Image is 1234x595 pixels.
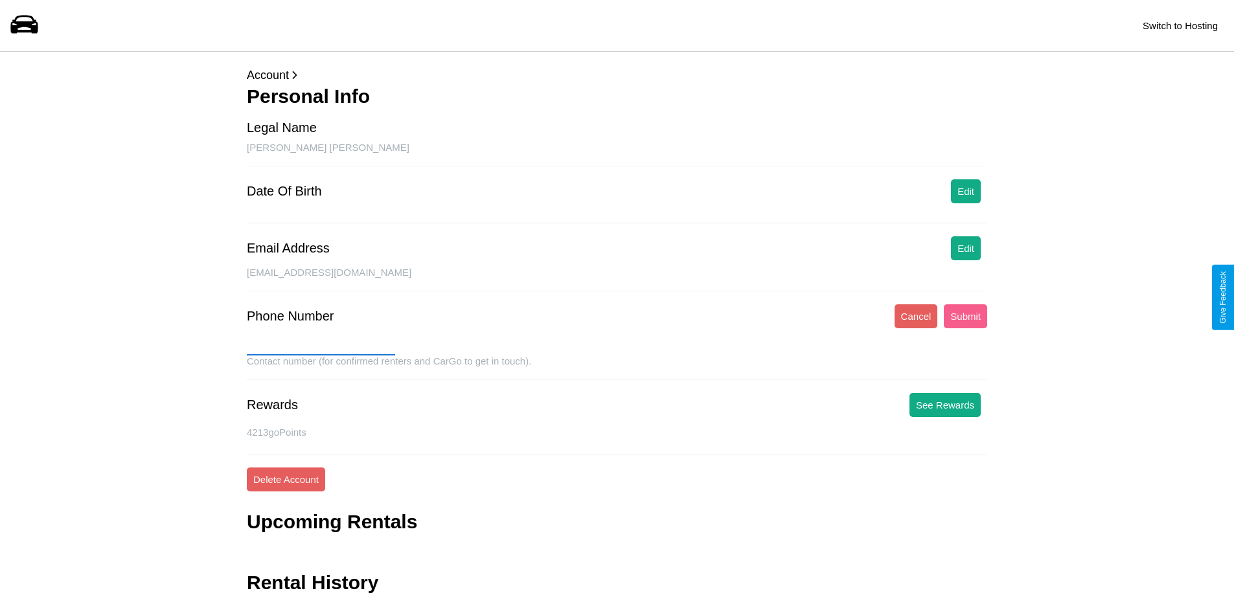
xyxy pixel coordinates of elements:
button: Edit [951,236,981,260]
h3: Personal Info [247,85,987,107]
div: Contact number (for confirmed renters and CarGo to get in touch). [247,355,987,380]
button: Submit [944,304,987,328]
div: Give Feedback [1218,271,1228,324]
p: 4213 goPoints [247,423,987,441]
div: [PERSON_NAME] [PERSON_NAME] [247,142,987,166]
div: Rewards [247,398,298,412]
h3: Upcoming Rentals [247,511,417,533]
div: Date Of Birth [247,184,322,199]
button: Edit [951,179,981,203]
button: Cancel [895,304,938,328]
div: [EMAIL_ADDRESS][DOMAIN_NAME] [247,267,987,291]
button: See Rewards [909,393,981,417]
p: Account [247,65,987,85]
div: Legal Name [247,120,317,135]
button: Switch to Hosting [1136,14,1224,38]
div: Phone Number [247,309,334,324]
button: Delete Account [247,467,325,491]
div: Email Address [247,241,330,256]
h3: Rental History [247,572,378,594]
